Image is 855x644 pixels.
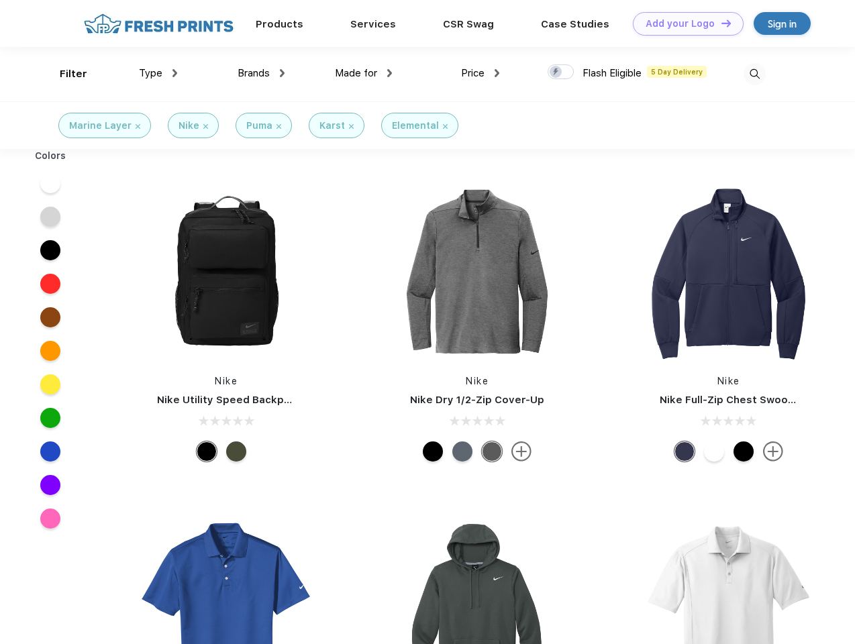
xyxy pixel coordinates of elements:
[319,119,345,133] div: Karst
[744,63,766,85] img: desktop_search.svg
[276,124,281,129] img: filter_cancel.svg
[179,119,199,133] div: Nike
[387,69,392,77] img: dropdown.png
[674,441,695,462] div: Midnight Navy
[80,12,238,36] img: fo%20logo%202.webp
[350,18,396,30] a: Services
[443,18,494,30] a: CSR Swag
[238,67,270,79] span: Brands
[215,376,238,386] a: Nike
[660,394,838,406] a: Nike Full-Zip Chest Swoosh Jacket
[157,394,302,406] a: Nike Utility Speed Backpack
[704,441,724,462] div: White
[443,124,448,129] img: filter_cancel.svg
[721,19,731,27] img: DT
[226,441,246,462] div: Cargo Khaki
[452,441,472,462] div: Navy Heather
[388,182,566,361] img: func=resize&h=266
[410,394,544,406] a: Nike Dry 1/2-Zip Cover-Up
[25,149,77,163] div: Colors
[461,67,485,79] span: Price
[647,66,707,78] span: 5 Day Delivery
[280,69,285,77] img: dropdown.png
[482,441,502,462] div: Black Heather
[137,182,315,361] img: func=resize&h=266
[583,67,642,79] span: Flash Eligible
[734,441,754,462] div: Black
[69,119,132,133] div: Marine Layer
[717,376,740,386] a: Nike
[246,119,272,133] div: Puma
[495,69,499,77] img: dropdown.png
[256,18,303,30] a: Products
[139,67,162,79] span: Type
[646,18,715,30] div: Add your Logo
[172,69,177,77] img: dropdown.png
[136,124,140,129] img: filter_cancel.svg
[640,182,818,361] img: func=resize&h=266
[754,12,811,35] a: Sign in
[423,441,443,462] div: Black
[349,124,354,129] img: filter_cancel.svg
[392,119,439,133] div: Elemental
[466,376,489,386] a: Nike
[60,66,87,82] div: Filter
[511,441,532,462] img: more.svg
[197,441,217,462] div: Black
[768,16,797,32] div: Sign in
[203,124,208,129] img: filter_cancel.svg
[763,441,783,462] img: more.svg
[335,67,377,79] span: Made for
